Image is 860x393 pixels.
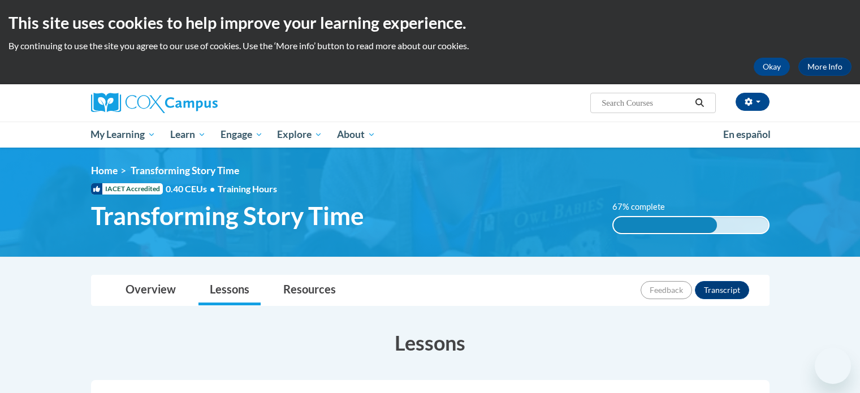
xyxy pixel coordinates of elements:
[213,122,270,148] a: Engage
[210,183,215,194] span: •
[337,128,375,141] span: About
[91,93,218,113] img: Cox Campus
[91,183,163,195] span: IACET Accredited
[91,93,306,113] a: Cox Campus
[8,11,852,34] h2: This site uses cookies to help improve your learning experience.
[163,122,213,148] a: Learn
[74,122,786,148] div: Main menu
[277,128,322,141] span: Explore
[815,348,851,384] iframe: Button to launch messaging window
[131,165,239,176] span: Transforming Story Time
[612,201,677,213] label: 67% complete
[84,122,163,148] a: My Learning
[736,93,770,111] button: Account Settings
[600,96,691,110] input: Search Courses
[754,58,790,76] button: Okay
[695,281,749,299] button: Transcript
[798,58,852,76] a: More Info
[91,165,118,176] a: Home
[691,96,708,110] button: Search
[170,128,206,141] span: Learn
[114,275,187,305] a: Overview
[198,275,261,305] a: Lessons
[641,281,692,299] button: Feedback
[91,201,364,231] span: Transforming Story Time
[91,329,770,357] h3: Lessons
[613,217,717,233] div: 67% complete
[166,183,218,195] span: 0.40 CEUs
[270,122,330,148] a: Explore
[221,128,263,141] span: Engage
[330,122,383,148] a: About
[90,128,155,141] span: My Learning
[716,123,778,146] a: En español
[272,275,347,305] a: Resources
[723,128,771,140] span: En español
[8,40,852,52] p: By continuing to use the site you agree to our use of cookies. Use the ‘More info’ button to read...
[218,183,277,194] span: Training Hours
